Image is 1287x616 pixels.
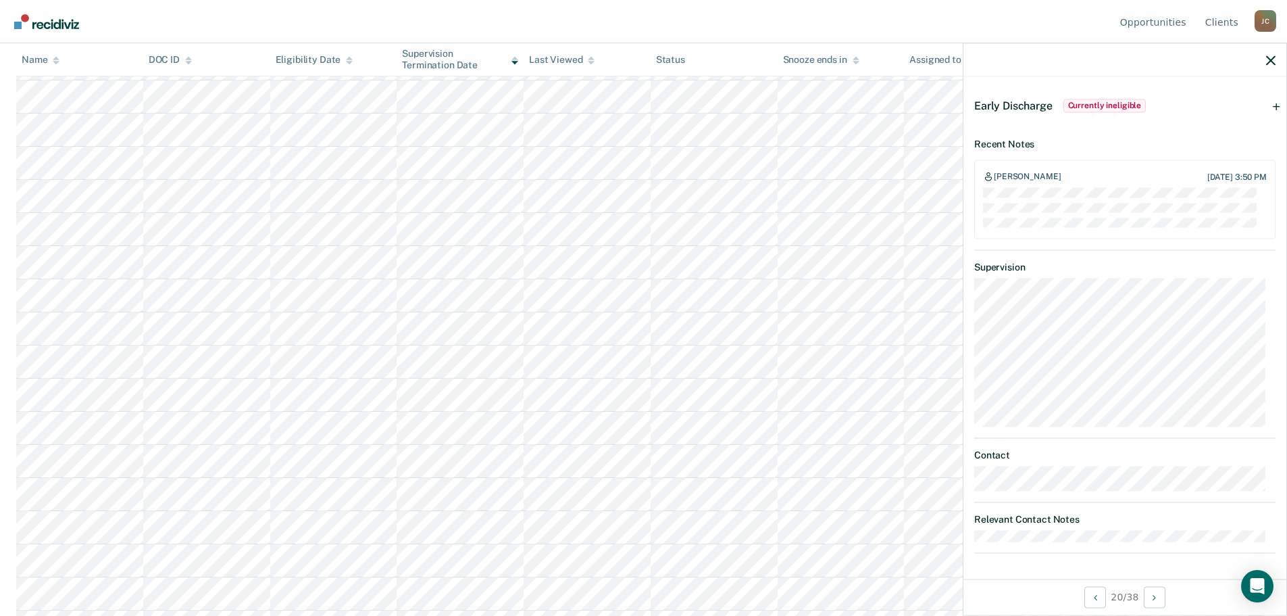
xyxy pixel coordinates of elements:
[1255,10,1276,32] button: Profile dropdown button
[402,48,518,71] div: Supervision Termination Date
[529,54,595,66] div: Last Viewed
[963,84,1286,127] div: Early DischargeCurrently ineligible
[974,99,1053,112] span: Early Discharge
[909,54,973,66] div: Assigned to
[276,54,353,66] div: Eligibility Date
[1241,570,1273,602] div: Open Intercom Messenger
[1207,172,1267,182] div: [DATE] 3:50 PM
[974,262,1276,273] dt: Supervision
[1084,586,1106,608] button: Previous Opportunity
[149,54,192,66] div: DOC ID
[656,54,685,66] div: Status
[1063,99,1146,112] span: Currently ineligible
[974,514,1276,525] dt: Relevant Contact Notes
[994,172,1061,183] div: [PERSON_NAME]
[14,14,79,29] img: Recidiviz
[974,449,1276,460] dt: Contact
[963,579,1286,615] div: 20 / 38
[974,138,1276,149] dt: Recent Notes
[1255,10,1276,32] div: J C
[783,54,859,66] div: Snooze ends in
[1144,586,1165,608] button: Next Opportunity
[22,54,59,66] div: Name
